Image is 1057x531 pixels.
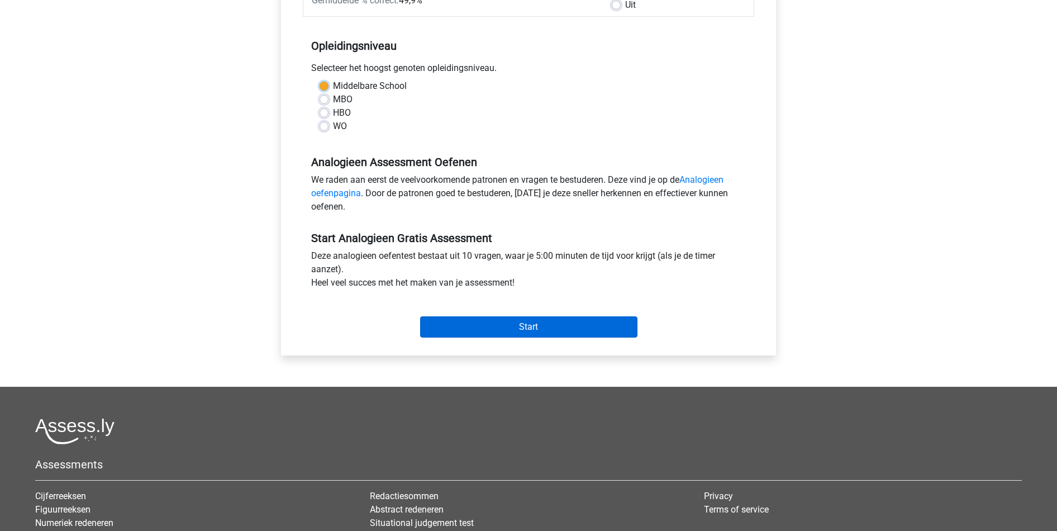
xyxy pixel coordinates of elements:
[35,491,86,501] a: Cijferreeksen
[303,61,754,79] div: Selecteer het hoogst genoten opleidingsniveau.
[370,518,474,528] a: Situational judgement test
[333,79,407,93] label: Middelbare School
[370,491,439,501] a: Redactiesommen
[311,231,746,245] h5: Start Analogieen Gratis Assessment
[420,316,637,338] input: Start
[333,106,351,120] label: HBO
[35,504,91,515] a: Figuurreeksen
[35,518,113,528] a: Numeriek redeneren
[311,155,746,169] h5: Analogieen Assessment Oefenen
[311,35,746,57] h5: Opleidingsniveau
[704,504,769,515] a: Terms of service
[370,504,444,515] a: Abstract redeneren
[35,418,115,444] img: Assessly logo
[333,120,347,133] label: WO
[303,249,754,294] div: Deze analogieen oefentest bestaat uit 10 vragen, waar je 5:00 minuten de tijd voor krijgt (als je...
[333,93,353,106] label: MBO
[35,458,1022,471] h5: Assessments
[303,173,754,218] div: We raden aan eerst de veelvoorkomende patronen en vragen te bestuderen. Deze vind je op de . Door...
[704,491,733,501] a: Privacy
